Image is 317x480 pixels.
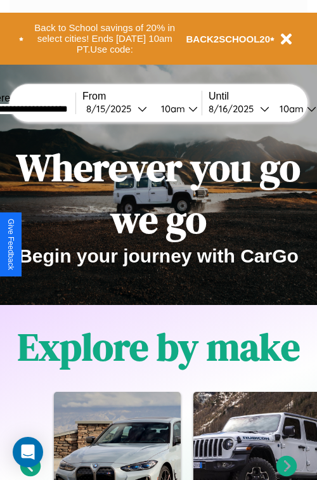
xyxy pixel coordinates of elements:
[6,219,15,270] div: Give Feedback
[13,437,43,467] div: Open Intercom Messenger
[273,103,307,115] div: 10am
[186,34,271,44] b: BACK2SCHOOL20
[18,321,300,373] h1: Explore by make
[82,102,151,115] button: 8/15/2025
[86,103,138,115] div: 8 / 15 / 2025
[209,103,260,115] div: 8 / 16 / 2025
[82,91,202,102] label: From
[155,103,188,115] div: 10am
[151,102,202,115] button: 10am
[23,19,186,58] button: Back to School savings of 20% in select cities! Ends [DATE] 10am PT.Use code:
